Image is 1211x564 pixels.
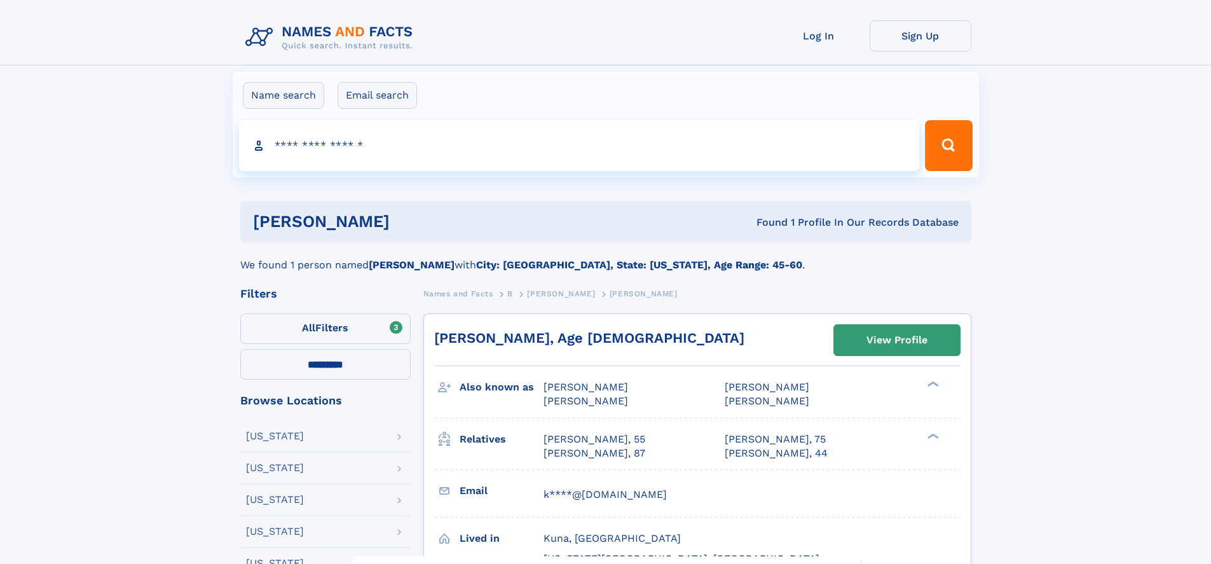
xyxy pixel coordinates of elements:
div: [US_STATE] [246,526,304,537]
span: [PERSON_NAME] [610,289,678,298]
a: Sign Up [870,20,971,52]
img: Logo Names and Facts [240,20,423,55]
div: [US_STATE] [246,463,304,473]
span: [PERSON_NAME] [527,289,595,298]
button: Search Button [925,120,972,171]
span: [PERSON_NAME] [725,381,809,393]
span: B [507,289,513,298]
label: Filters [240,313,411,344]
div: ❯ [924,380,940,389]
a: [PERSON_NAME], 75 [725,432,826,446]
a: Log In [768,20,870,52]
h3: Also known as [460,376,544,398]
label: Name search [243,82,324,109]
h1: [PERSON_NAME] [253,214,573,230]
div: [US_STATE] [246,431,304,441]
div: ❯ [924,432,940,440]
b: City: [GEOGRAPHIC_DATA], State: [US_STATE], Age Range: 45-60 [476,259,802,271]
div: Found 1 Profile In Our Records Database [573,216,959,230]
div: [US_STATE] [246,495,304,505]
span: [PERSON_NAME] [544,381,628,393]
a: View Profile [834,325,960,355]
a: Names and Facts [423,285,493,301]
span: [PERSON_NAME] [725,395,809,407]
label: Email search [338,82,417,109]
a: [PERSON_NAME], 87 [544,446,645,460]
div: We found 1 person named with . [240,242,971,273]
span: All [302,322,315,334]
span: [PERSON_NAME] [544,395,628,407]
h3: Lived in [460,528,544,549]
input: search input [239,120,920,171]
a: [PERSON_NAME], 55 [544,432,645,446]
div: Filters [240,288,411,299]
a: [PERSON_NAME] [527,285,595,301]
a: [PERSON_NAME], Age [DEMOGRAPHIC_DATA] [434,330,744,346]
div: View Profile [866,326,927,355]
h3: Relatives [460,429,544,450]
b: [PERSON_NAME] [369,259,455,271]
span: Kuna, [GEOGRAPHIC_DATA] [544,532,681,544]
div: Browse Locations [240,395,411,406]
a: [PERSON_NAME], 44 [725,446,828,460]
h3: Email [460,480,544,502]
a: B [507,285,513,301]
